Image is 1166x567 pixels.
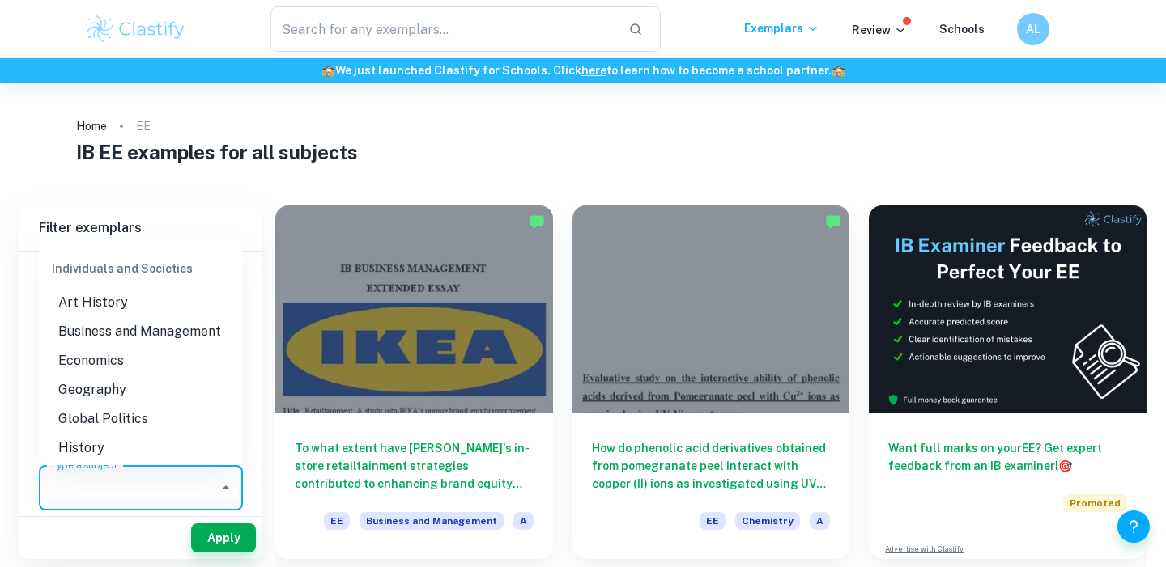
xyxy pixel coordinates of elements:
[810,512,830,530] span: A
[869,205,1147,413] img: Thumbnail
[572,205,850,559] a: How do phenolic acid derivatives obtained from pomegranate peel interact with copper (II) ions as...
[869,205,1147,559] a: Want full marks on yourEE? Get expert feedback from an IB examiner!PromotedAdvertise with Clastify
[1063,494,1127,512] span: Promoted
[1058,459,1072,472] span: 🎯
[1024,20,1043,38] h6: AL
[360,512,504,530] span: Business and Management
[825,214,841,230] img: Marked
[888,439,1127,475] h6: Want full marks on your EE ? Get expert feedback from an IB examiner!
[939,23,985,36] a: Schools
[191,523,256,552] button: Apply
[295,439,534,493] h6: To what extent have [PERSON_NAME]'s in-store retailtainment strategies contributed to enhancing b...
[76,138,1091,167] h1: IB EE examples for all subjects
[700,512,726,530] span: EE
[529,214,545,230] img: Marked
[735,512,800,530] span: Chemistry
[852,21,907,39] p: Review
[321,64,335,77] span: 🏫
[885,544,964,555] a: Advertise with Clastify
[39,317,243,346] li: Business and Management
[270,6,615,52] input: Search for any exemplars...
[136,117,151,135] p: EE
[592,439,831,493] h6: How do phenolic acid derivatives obtained from pomegranate peel interact with copper (II) ions as...
[39,375,243,404] li: Geography
[275,205,553,559] a: To what extent have [PERSON_NAME]'s in-store retailtainment strategies contributed to enhancing b...
[324,512,350,530] span: EE
[744,19,819,37] p: Exemplars
[39,434,243,463] li: History
[39,404,243,434] li: Global Politics
[39,346,243,375] li: Economics
[581,64,606,77] a: here
[215,476,237,499] button: Close
[1117,510,1150,543] button: Help and Feedback
[1017,13,1049,45] button: AL
[76,115,107,138] a: Home
[39,288,243,317] li: Art History
[84,13,187,45] img: Clastify logo
[513,512,534,530] span: A
[832,64,845,77] span: 🏫
[3,61,1163,79] h6: We just launched Clastify for Schools. Click to learn how to become a school partner.
[39,463,243,492] li: ITGS
[19,205,262,251] h6: Filter exemplars
[39,249,243,288] div: Individuals and Societies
